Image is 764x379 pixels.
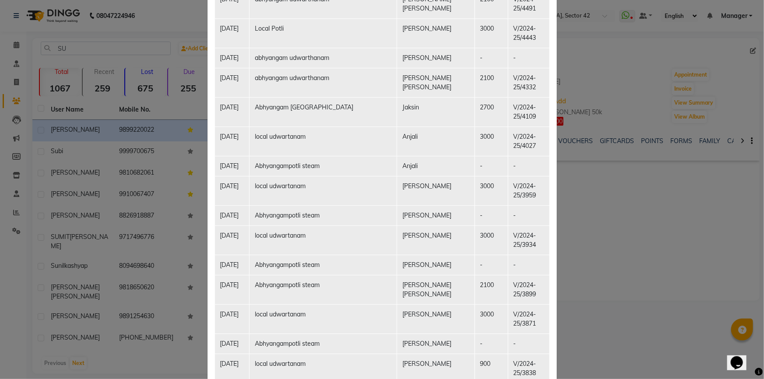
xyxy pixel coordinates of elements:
td: [DATE] [215,304,249,333]
td: 3000 [475,126,508,156]
td: [DATE] [215,156,249,176]
td: Local Potli [249,18,397,48]
td: 3000 [475,176,508,205]
td: Abhyangampotli steam [249,156,397,176]
td: local udwartanam [249,126,397,156]
td: 2700 [475,97,508,126]
td: [DATE] [215,225,249,255]
td: V/2024-25/3959 [508,176,549,205]
td: Jaksin [397,97,475,126]
td: [PERSON_NAME] [397,205,475,225]
td: - [475,205,508,225]
td: - [508,48,549,68]
td: local udwartanam [249,225,397,255]
td: [PERSON_NAME] [397,255,475,275]
td: local udwartanam [249,176,397,205]
td: 3000 [475,225,508,255]
td: Abhyangam [GEOGRAPHIC_DATA] [249,97,397,126]
td: Abhyangampotli steam [249,205,397,225]
td: [DATE] [215,18,249,48]
td: Abhyangampotli steam [249,333,397,354]
td: - [508,205,549,225]
td: V/2024-25/4109 [508,97,549,126]
td: Anjali [397,156,475,176]
td: local udwartanam [249,304,397,333]
td: [DATE] [215,48,249,68]
td: [DATE] [215,333,249,354]
td: [PERSON_NAME] [397,176,475,205]
td: V/2024-25/3934 [508,225,549,255]
iframe: chat widget [727,344,755,370]
td: V/2024-25/3899 [508,275,549,304]
td: Anjali [397,126,475,156]
td: - [475,48,508,68]
td: [PERSON_NAME] [397,18,475,48]
td: [PERSON_NAME] [PERSON_NAME] [397,275,475,304]
td: V/2024-25/4443 [508,18,549,48]
td: V/2024-25/3871 [508,304,549,333]
td: V/2024-25/4332 [508,68,549,97]
td: [DATE] [215,126,249,156]
td: [PERSON_NAME] [397,333,475,354]
td: [PERSON_NAME] [PERSON_NAME] [397,68,475,97]
td: - [508,156,549,176]
td: abhyangam udwarthanam [249,48,397,68]
td: [DATE] [215,255,249,275]
td: [DATE] [215,275,249,304]
td: [PERSON_NAME] [397,225,475,255]
td: - [508,333,549,354]
td: [DATE] [215,68,249,97]
td: [PERSON_NAME] [397,48,475,68]
td: 3000 [475,18,508,48]
td: - [475,333,508,354]
td: abhyangam udwarthanam [249,68,397,97]
td: Abhyangampotli steam [249,255,397,275]
td: [DATE] [215,176,249,205]
td: - [475,156,508,176]
td: 2100 [475,68,508,97]
td: [PERSON_NAME] [397,304,475,333]
td: [DATE] [215,97,249,126]
td: 3000 [475,304,508,333]
td: - [475,255,508,275]
td: Abhyangampotli steam [249,275,397,304]
td: V/2024-25/4027 [508,126,549,156]
td: [DATE] [215,205,249,225]
td: 2100 [475,275,508,304]
td: - [508,255,549,275]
